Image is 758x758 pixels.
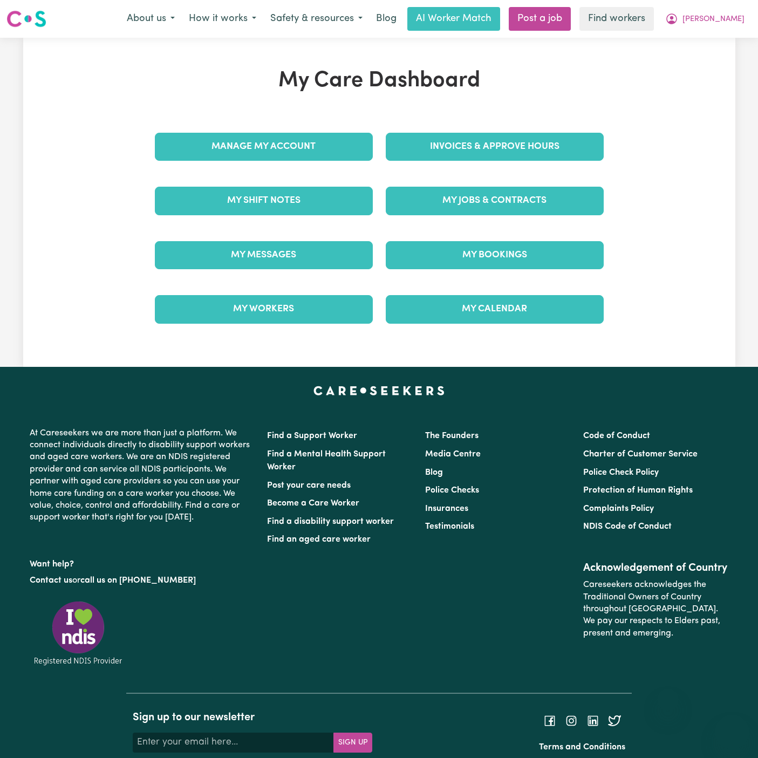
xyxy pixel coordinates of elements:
a: Careseekers home page [313,386,445,395]
a: Blog [370,7,403,31]
a: Become a Care Worker [267,499,359,508]
a: Terms and Conditions [539,743,625,752]
img: Careseekers logo [6,9,46,29]
a: Code of Conduct [583,432,650,440]
a: My Jobs & Contracts [386,187,604,215]
a: Invoices & Approve Hours [386,133,604,161]
a: Insurances [425,504,468,513]
a: Find workers [579,7,654,31]
iframe: Button to launch messaging window [715,715,749,749]
a: Follow Careseekers on Instagram [565,716,578,725]
a: Find an aged care worker [267,535,371,544]
p: or [30,570,254,591]
button: My Account [658,8,752,30]
p: Careseekers acknowledges the Traditional Owners of Country throughout [GEOGRAPHIC_DATA]. We pay o... [583,575,728,644]
p: At Careseekers we are more than just a platform. We connect individuals directly to disability su... [30,423,254,528]
a: Follow Careseekers on LinkedIn [586,716,599,725]
a: My Bookings [386,241,604,269]
a: Manage My Account [155,133,373,161]
input: Enter your email here... [133,733,334,752]
a: call us on [PHONE_NUMBER] [80,576,196,585]
a: Follow Careseekers on Facebook [543,716,556,725]
a: Complaints Policy [583,504,654,513]
a: Protection of Human Rights [583,486,693,495]
a: Police Checks [425,486,479,495]
a: NDIS Code of Conduct [583,522,672,531]
iframe: Close message [657,689,679,711]
a: Careseekers logo [6,6,46,31]
a: My Messages [155,241,373,269]
h2: Acknowledgement of Country [583,562,728,575]
p: Want help? [30,554,254,570]
a: Testimonials [425,522,474,531]
a: Police Check Policy [583,468,659,477]
button: Safety & resources [263,8,370,30]
a: Post your care needs [267,481,351,490]
a: My Workers [155,295,373,323]
a: My Shift Notes [155,187,373,215]
button: About us [120,8,182,30]
span: [PERSON_NAME] [682,13,745,25]
h1: My Care Dashboard [148,68,610,94]
img: Registered NDIS provider [30,599,127,667]
a: Find a disability support worker [267,517,394,526]
a: Find a Mental Health Support Worker [267,450,386,472]
a: Charter of Customer Service [583,450,698,459]
button: How it works [182,8,263,30]
a: My Calendar [386,295,604,323]
a: Follow Careseekers on Twitter [608,716,621,725]
a: AI Worker Match [407,7,500,31]
a: Media Centre [425,450,481,459]
a: Find a Support Worker [267,432,357,440]
button: Subscribe [333,733,372,752]
a: Post a job [509,7,571,31]
a: Contact us [30,576,72,585]
h2: Sign up to our newsletter [133,711,372,724]
a: Blog [425,468,443,477]
a: The Founders [425,432,479,440]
